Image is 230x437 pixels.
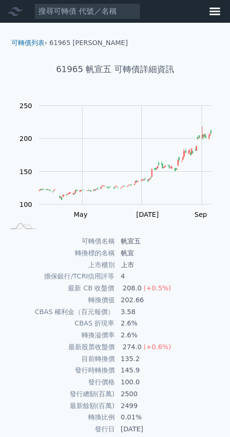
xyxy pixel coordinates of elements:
[49,38,128,47] li: 61965 [PERSON_NAME]
[4,247,115,259] td: 轉換標的名稱
[11,38,47,47] li: ›
[4,282,115,294] td: 最新 CB 收盤價
[19,135,32,142] tspan: 200
[34,3,140,19] input: 搜尋可轉債 代號／名稱
[4,411,115,423] td: 轉換比例
[4,388,115,400] td: 發行總額(百萬)
[136,211,158,218] tspan: [DATE]
[19,201,32,208] tspan: 100
[115,306,227,318] td: 3.58
[15,102,226,238] g: Chart
[19,102,32,110] tspan: 250
[115,364,227,376] td: 145.9
[4,353,115,365] td: 目前轉換價
[4,376,115,388] td: 發行價格
[4,270,115,282] td: 擔保銀行/TCRI信用評等
[4,400,115,412] td: 最新餘額(百萬)
[115,317,227,329] td: 2.6%
[115,235,227,247] td: 帆宣五
[4,329,115,341] td: 轉換溢價率
[115,411,227,423] td: 0.01%
[4,63,226,76] h1: 61965 帆宣五 可轉債詳細資訊
[4,317,115,329] td: CBAS 折現率
[115,376,227,388] td: 100.0
[19,168,32,176] tspan: 150
[115,329,227,341] td: 2.6%
[115,294,227,306] td: 202.66
[4,341,115,353] td: 最新股票收盤價
[4,423,115,435] td: 發行日
[74,211,88,218] tspan: May
[115,423,227,435] td: [DATE]
[115,259,227,271] td: 上市
[144,284,171,292] span: (+0.5%)
[144,343,171,351] span: (+0.6%)
[115,353,227,365] td: 135.2
[115,270,227,282] td: 4
[194,211,207,218] tspan: Sep
[4,294,115,306] td: 轉換價值
[4,364,115,376] td: 發行時轉換價
[4,306,115,318] td: CBAS 權利金（百元報價）
[115,247,227,259] td: 帆宣
[121,283,144,294] div: 208.0
[11,39,45,46] a: 可轉債列表
[115,400,227,412] td: 2499
[115,388,227,400] td: 2500
[121,342,144,353] div: 274.0
[4,259,115,271] td: 上市櫃別
[4,235,115,247] td: 可轉債名稱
